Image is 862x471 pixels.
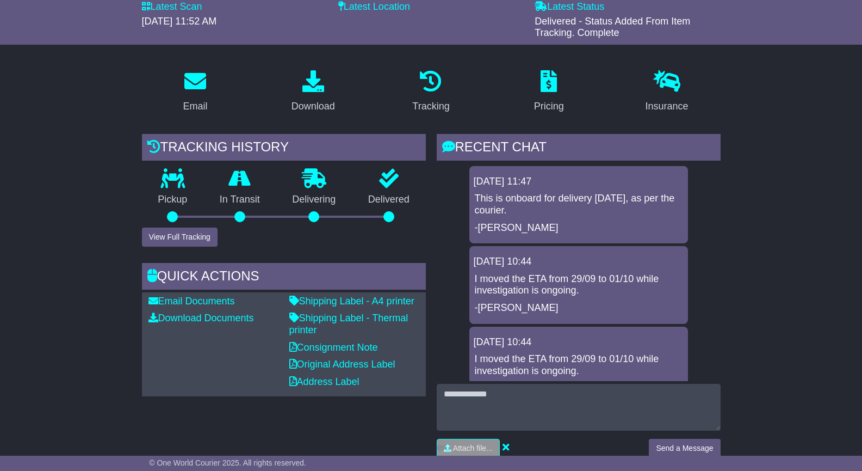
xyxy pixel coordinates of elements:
[405,66,456,118] a: Tracking
[148,296,235,307] a: Email Documents
[527,66,571,118] a: Pricing
[148,313,254,323] a: Download Documents
[352,194,426,206] p: Delivered
[292,99,335,114] div: Download
[638,66,696,118] a: Insurance
[142,134,426,163] div: Tracking history
[649,439,720,458] button: Send a Message
[183,99,207,114] div: Email
[289,376,359,387] a: Address Label
[289,313,408,335] a: Shipping Label - Thermal printer
[474,256,684,268] div: [DATE] 10:44
[475,193,683,216] p: This is onboard for delivery [DATE], as per the courier.
[289,296,414,307] a: Shipping Label - A4 printer
[142,16,217,27] span: [DATE] 11:52 AM
[142,194,204,206] p: Pickup
[289,359,395,370] a: Original Address Label
[646,99,689,114] div: Insurance
[412,99,449,114] div: Tracking
[149,458,306,467] span: © One World Courier 2025. All rights reserved.
[474,337,684,348] div: [DATE] 10:44
[289,342,378,353] a: Consignment Note
[535,1,604,13] label: Latest Status
[437,134,721,163] div: RECENT CHAT
[142,263,426,292] div: Quick Actions
[534,99,564,114] div: Pricing
[284,66,342,118] a: Download
[142,228,218,247] button: View Full Tracking
[338,1,410,13] label: Latest Location
[475,302,683,314] p: -[PERSON_NAME]
[475,273,683,297] p: I moved the ETA from 29/09 to 01/10 while investigation is ongoing.
[276,194,352,206] p: Delivering
[475,222,683,234] p: -[PERSON_NAME]
[203,194,276,206] p: In Transit
[142,1,202,13] label: Latest Scan
[474,176,684,188] div: [DATE] 11:47
[535,16,690,39] span: Delivered - Status Added From Item Tracking. Complete
[176,66,214,118] a: Email
[475,353,683,377] p: I moved the ETA from 29/09 to 01/10 while investigation is ongoing.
